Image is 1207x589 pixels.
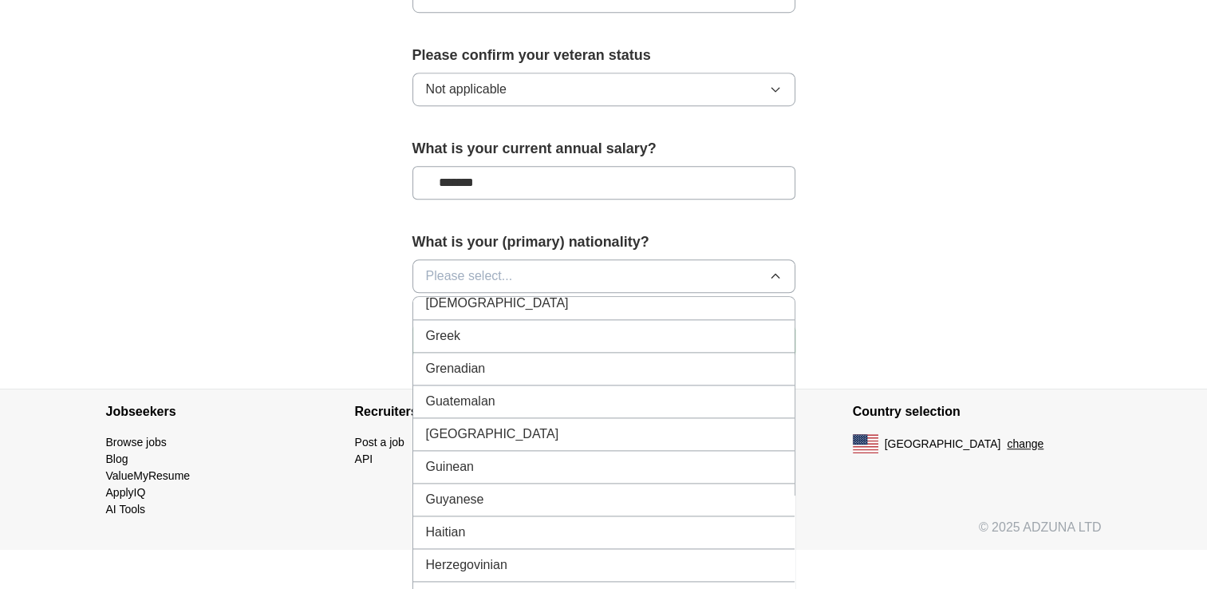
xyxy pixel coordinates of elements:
span: Herzegovinian [426,555,507,575]
a: ValueMyResume [106,469,191,482]
span: Grenadian [426,359,486,378]
h4: Country selection [853,389,1102,434]
span: Please select... [426,267,513,286]
img: US flag [853,434,878,453]
span: [GEOGRAPHIC_DATA] [426,425,559,444]
div: © 2025 ADZUNA LTD [93,518,1114,550]
span: [DEMOGRAPHIC_DATA] [426,294,569,313]
span: Haitian [426,523,466,542]
button: change [1007,436,1043,453]
a: Browse jobs [106,436,167,449]
label: Please confirm your veteran status [412,45,795,66]
span: [GEOGRAPHIC_DATA] [885,436,1001,453]
a: Blog [106,453,128,465]
span: Guinean [426,457,475,476]
a: AI Tools [106,503,146,516]
button: Please select... [412,259,795,293]
span: Guatemalan [426,392,495,411]
a: API [355,453,373,465]
button: Not applicable [412,73,795,106]
a: Post a job [355,436,404,449]
a: ApplyIQ [106,486,146,499]
span: Greek [426,326,461,346]
span: Not applicable [426,80,507,99]
label: What is your (primary) nationality? [412,231,795,253]
span: Guyanese [426,490,484,509]
label: What is your current annual salary? [412,138,795,160]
